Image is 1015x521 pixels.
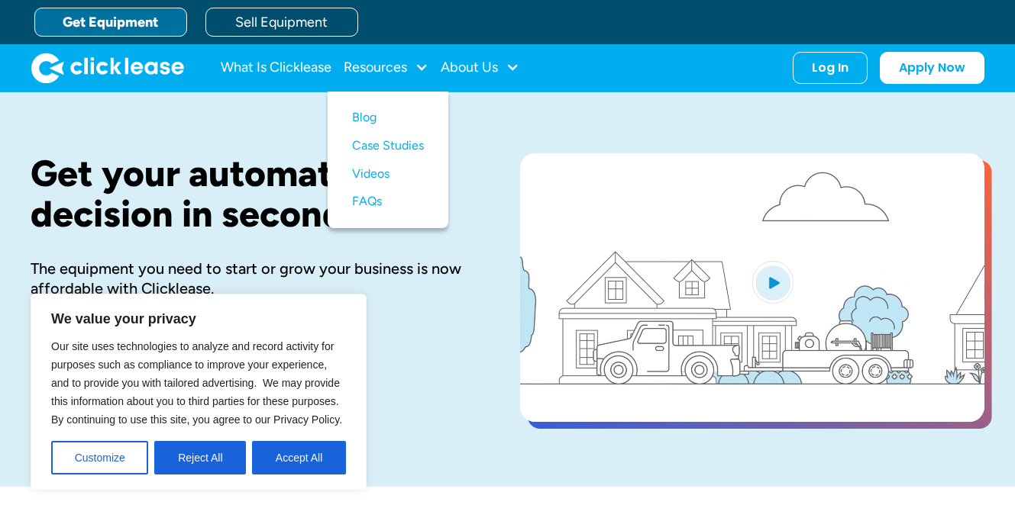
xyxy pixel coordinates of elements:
a: Videos [352,160,424,188]
button: Customize [51,441,148,474]
button: Reject All [154,441,246,474]
a: open lightbox [520,153,984,422]
a: Sell Equipment [205,8,358,37]
p: We value your privacy [51,310,346,328]
div: About Us [441,53,519,83]
h1: Get your automated decision in seconds. [31,153,471,234]
div: Log In [812,60,849,76]
img: Blue play button logo on a light blue circular background [752,261,794,304]
nav: Resources [328,92,448,228]
div: The equipment you need to start or grow your business is now affordable with Clicklease. [31,259,471,298]
a: Blog [352,104,424,132]
a: What Is Clicklease [221,53,331,83]
div: Resources [344,53,428,83]
a: home [31,53,184,83]
img: Clicklease logo [31,53,184,83]
div: We value your privacy [31,294,367,490]
a: FAQs [352,188,424,216]
a: Apply Now [880,52,984,84]
a: Get Equipment [34,8,187,37]
span: Our site uses technologies to analyze and record activity for purposes such as compliance to impr... [51,340,342,426]
a: Case Studies [352,132,424,160]
button: Accept All [252,441,346,474]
